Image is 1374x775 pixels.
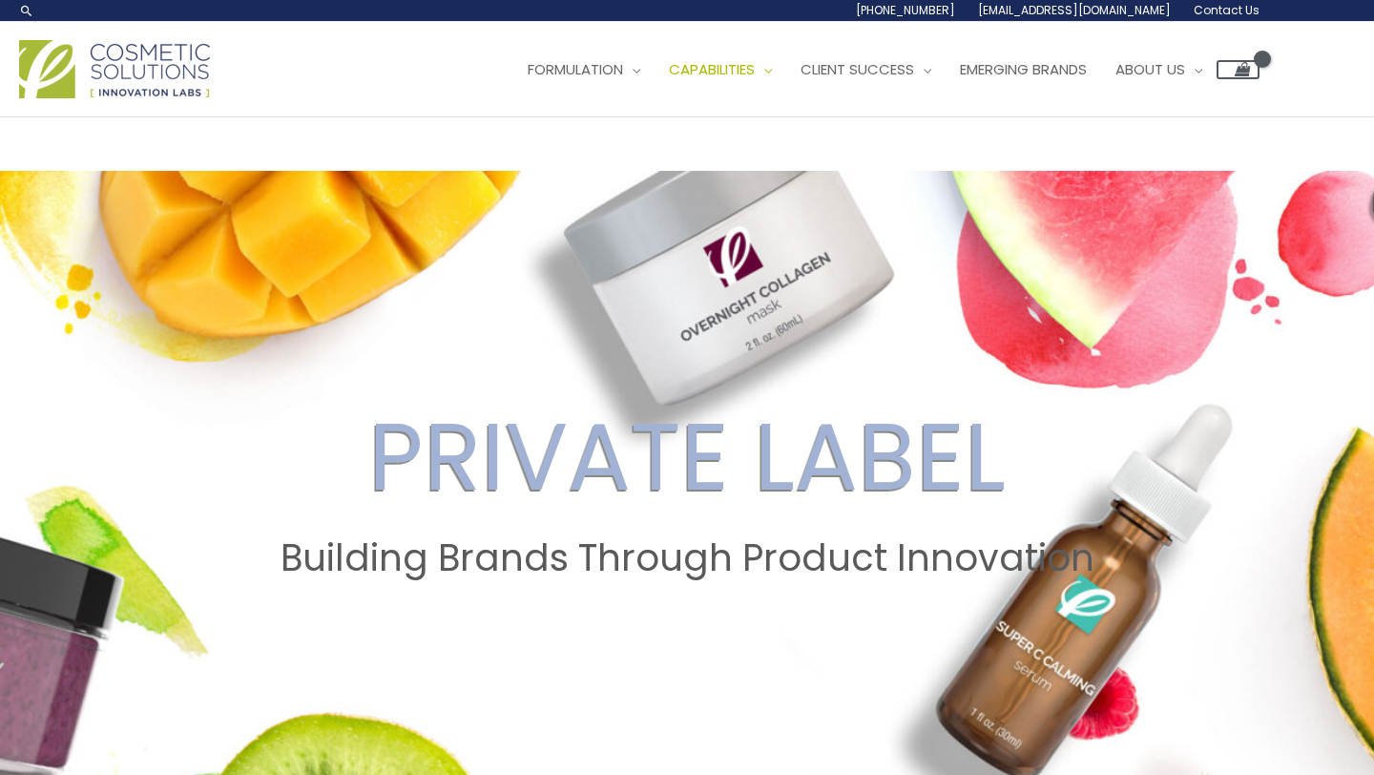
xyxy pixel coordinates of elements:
a: Emerging Brands [946,41,1101,98]
nav: Site Navigation [499,41,1259,98]
a: Capabilities [655,41,786,98]
span: Capabilities [669,59,755,79]
a: Search icon link [19,3,34,18]
span: [EMAIL_ADDRESS][DOMAIN_NAME] [978,2,1171,18]
a: Client Success [786,41,946,98]
a: View Shopping Cart, empty [1217,60,1259,79]
span: [PHONE_NUMBER] [856,2,955,18]
h2: PRIVATE LABEL [18,401,1356,513]
a: About Us [1101,41,1217,98]
span: Formulation [528,59,623,79]
a: Formulation [513,41,655,98]
span: Contact Us [1194,2,1259,18]
h2: Building Brands Through Product Innovation [18,536,1356,580]
span: About Us [1115,59,1185,79]
span: Emerging Brands [960,59,1087,79]
span: Client Success [801,59,914,79]
img: Cosmetic Solutions Logo [19,40,210,98]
